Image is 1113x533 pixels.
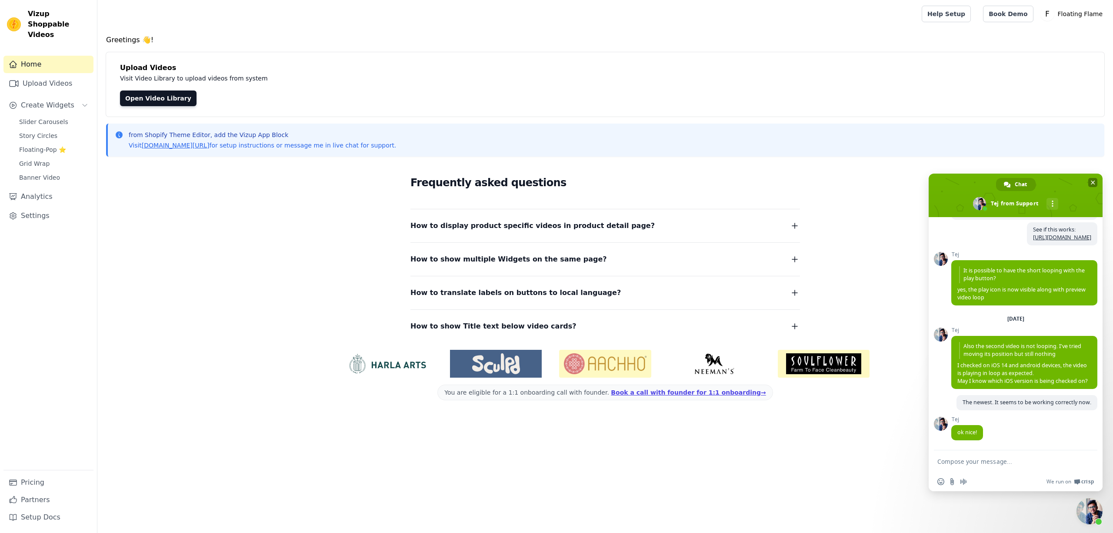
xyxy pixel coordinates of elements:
[3,491,93,509] a: Partners
[957,429,977,436] span: ok nice!
[21,100,74,111] span: Create Widgets
[1007,316,1024,322] div: [DATE]
[957,266,1091,301] span: yes, the play icon is now visible along with preview video loop
[120,73,510,84] p: Visit Video Library to upload videos from system
[142,142,210,149] a: [DOMAIN_NAME][URL]
[19,145,66,154] span: Floating-Pop ⭐
[120,63,1090,73] h4: Upload Videos
[120,91,197,106] a: Open Video Library
[951,416,983,422] span: Tej
[996,178,1036,191] div: Chat
[1033,234,1091,241] a: [URL][DOMAIN_NAME]
[3,207,93,225] a: Settings
[960,478,967,485] span: Audio message
[1040,6,1106,22] button: F Floating Flame
[959,342,1090,359] span: Also the second video is not looping. I've tried moving its position but still nothing
[949,478,956,485] span: Send a file
[14,116,93,128] a: Slider Carousels
[410,253,607,265] span: How to show multiple Widgets on the same page?
[14,158,93,170] a: Grid Wrap
[1046,198,1058,210] div: More channels
[410,220,655,232] span: How to display product specific videos in product detail page?
[983,6,1033,22] a: Book Demo
[1054,6,1106,22] p: Floating Flame
[3,97,93,114] button: Create Widgets
[778,350,870,378] img: Soulflower
[1046,478,1071,485] span: We run on
[19,131,57,140] span: Story Circles
[1076,498,1103,524] div: Close chat
[937,478,944,485] span: Insert an emoji
[559,350,651,378] img: Aachho
[341,353,433,374] img: HarlaArts
[7,17,21,31] img: Vizup
[959,266,1090,283] span: It is possible to have the short looping with the play button?
[1088,178,1097,187] span: Close chat
[410,320,800,332] button: How to show Title text below video cards?
[937,458,1075,466] textarea: Compose your message...
[129,141,396,150] p: Visit for setup instructions or message me in live chat for support.
[14,130,93,142] a: Story Circles
[1081,478,1094,485] span: Crisp
[19,159,50,168] span: Grid Wrap
[19,173,60,182] span: Banner Video
[3,56,93,73] a: Home
[669,353,760,374] img: Neeman's
[3,75,93,92] a: Upload Videos
[106,35,1104,45] h4: Greetings 👋!
[450,353,542,374] img: Sculpd US
[14,144,93,156] a: Floating-Pop ⭐
[1046,478,1094,485] a: We run onCrisp
[410,253,800,265] button: How to show multiple Widgets on the same page?
[1015,178,1027,191] span: Chat
[19,117,68,126] span: Slider Carousels
[1033,226,1091,241] span: See if this works:
[1045,10,1050,18] text: F
[3,188,93,205] a: Analytics
[410,287,621,299] span: How to translate labels on buttons to local language?
[963,399,1091,406] span: The newest. It seems to be working correctly now.
[28,9,90,40] span: Vizup Shoppable Videos
[14,171,93,184] a: Banner Video
[922,6,971,22] a: Help Setup
[3,509,93,526] a: Setup Docs
[410,320,576,332] span: How to show Title text below video cards?
[951,327,1097,333] span: Tej
[951,251,1097,258] span: Tej
[957,342,1091,385] span: I checked on iOS 14 and android devices, the video is playing in loop as expected. May I know whi...
[410,287,800,299] button: How to translate labels on buttons to local language?
[611,389,766,396] a: Book a call with founder for 1:1 onboarding
[129,131,396,139] p: from Shopify Theme Editor, add the Vizup App Block
[410,220,800,232] button: How to display product specific videos in product detail page?
[3,474,93,491] a: Pricing
[410,174,800,191] h2: Frequently asked questions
